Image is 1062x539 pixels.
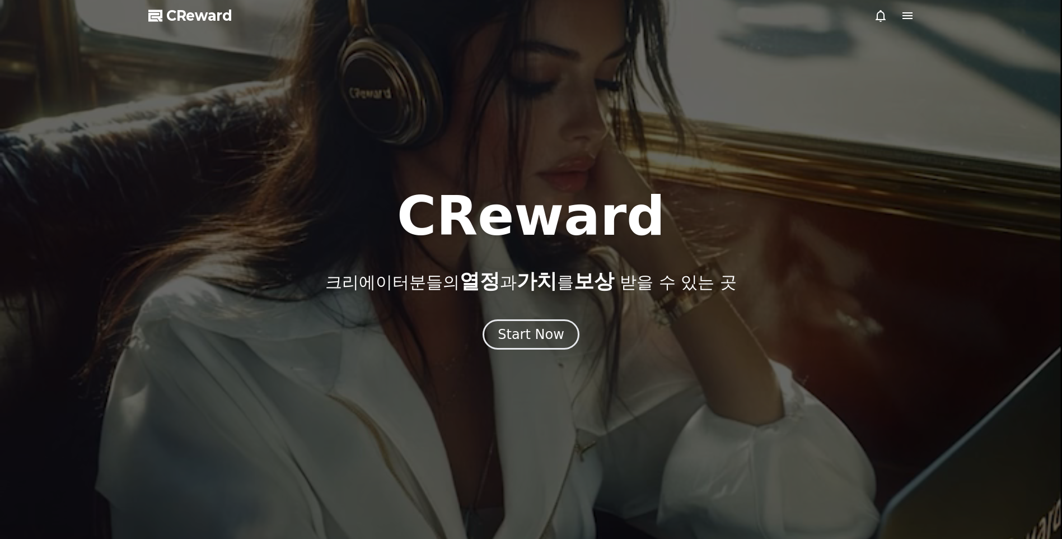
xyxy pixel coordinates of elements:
[483,331,579,341] a: Start Now
[397,189,665,243] h1: CReward
[517,269,557,292] span: 가치
[148,7,232,25] a: CReward
[460,269,500,292] span: 열정
[498,326,564,343] div: Start Now
[166,7,232,25] span: CReward
[574,269,614,292] span: 보상
[483,319,579,350] button: Start Now
[325,270,736,292] p: 크리에이터분들의 과 를 받을 수 있는 곳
